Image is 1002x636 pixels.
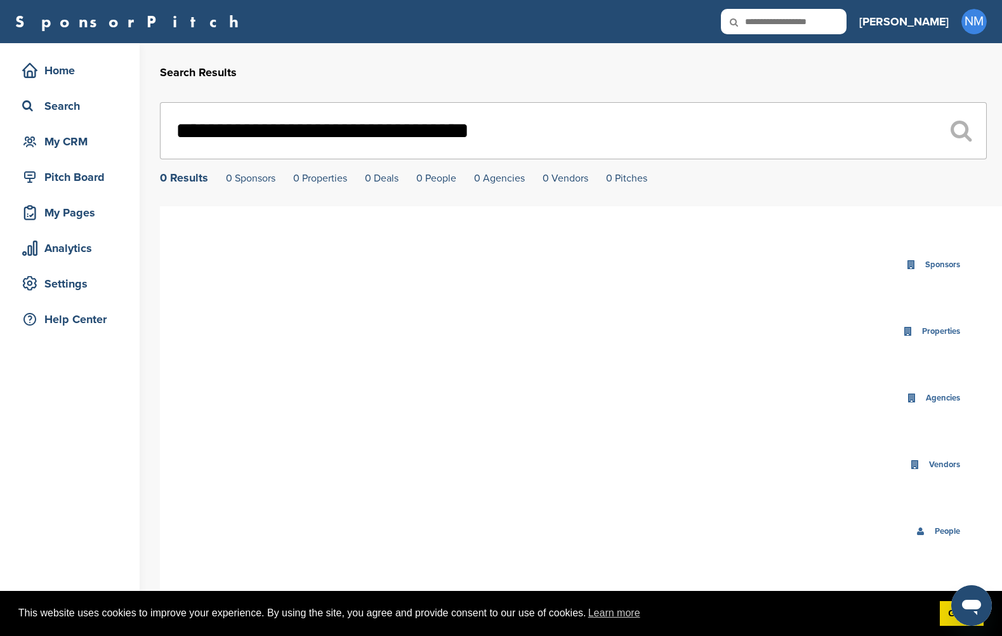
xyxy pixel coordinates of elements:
[13,198,127,227] a: My Pages
[19,308,127,331] div: Help Center
[19,95,127,117] div: Search
[19,130,127,153] div: My CRM
[293,172,347,185] a: 0 Properties
[19,166,127,189] div: Pitch Board
[919,324,963,339] div: Properties
[160,172,208,183] div: 0 Results
[19,59,127,82] div: Home
[13,162,127,192] a: Pitch Board
[922,258,963,272] div: Sponsors
[416,172,456,185] a: 0 People
[15,13,247,30] a: SponsorPitch
[859,8,949,36] a: [PERSON_NAME]
[226,172,275,185] a: 0 Sponsors
[365,172,399,185] a: 0 Deals
[474,172,525,185] a: 0 Agencies
[859,13,949,30] h3: [PERSON_NAME]
[961,9,987,34] span: NM
[586,604,642,623] a: learn more about cookies
[13,305,127,334] a: Help Center
[13,269,127,298] a: Settings
[951,585,992,626] iframe: Button to launch messaging window
[606,172,647,185] a: 0 Pitches
[19,237,127,260] div: Analytics
[160,64,987,81] h2: Search Results
[19,272,127,295] div: Settings
[926,458,963,472] div: Vendors
[13,56,127,85] a: Home
[18,604,930,623] span: This website uses cookies to improve your experience. By using the site, you agree and provide co...
[19,201,127,224] div: My Pages
[13,91,127,121] a: Search
[13,234,127,263] a: Analytics
[932,524,963,539] div: People
[940,601,984,626] a: dismiss cookie message
[13,127,127,156] a: My CRM
[923,391,963,406] div: Agencies
[543,172,588,185] a: 0 Vendors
